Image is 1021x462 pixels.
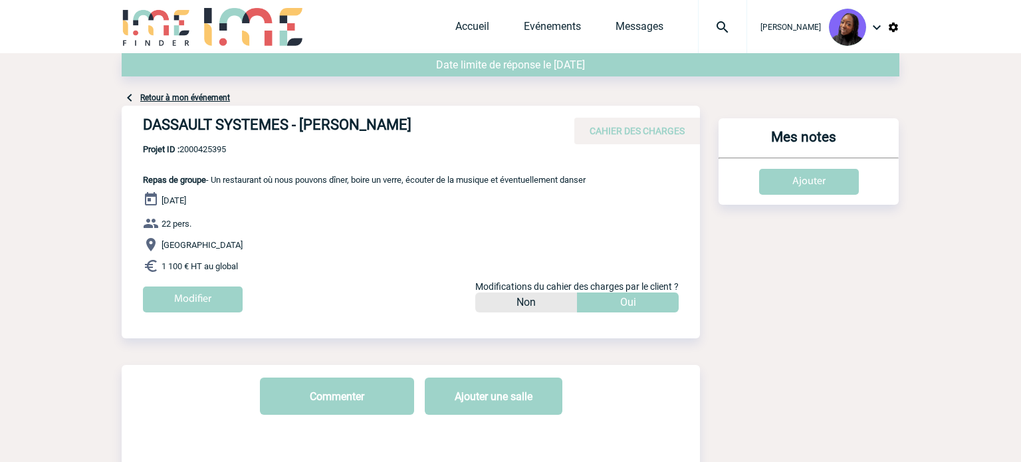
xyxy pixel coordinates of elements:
span: Date limite de réponse le [DATE] [436,58,585,71]
button: Ajouter une salle [425,378,562,415]
a: Evénements [524,20,581,39]
span: [PERSON_NAME] [760,23,821,32]
a: Accueil [455,20,489,39]
a: Messages [616,20,663,39]
span: CAHIER DES CHARGES [590,126,685,136]
input: Modifier [143,287,243,312]
button: Commenter [260,378,414,415]
span: 22 pers. [162,219,191,229]
input: Ajouter [759,169,859,195]
h3: Mes notes [724,129,883,158]
span: 2000425395 [143,144,586,154]
span: Modifications du cahier des charges par le client ? [475,281,679,292]
p: Non [516,292,536,312]
img: IME-Finder [122,8,191,46]
h4: DASSAULT SYSTEMES - [PERSON_NAME] [143,116,542,139]
p: Oui [620,292,636,312]
span: Repas de groupe [143,175,206,185]
a: Retour à mon événement [140,93,230,102]
span: 1 100 € HT au global [162,261,238,271]
b: Projet ID : [143,144,179,154]
span: [GEOGRAPHIC_DATA] [162,240,243,250]
span: [DATE] [162,195,186,205]
img: 131349-0.png [829,9,866,46]
span: - Un restaurant où nous pouvons dîner, boire un verre, écouter de la musique et éventuellement da... [143,175,586,185]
